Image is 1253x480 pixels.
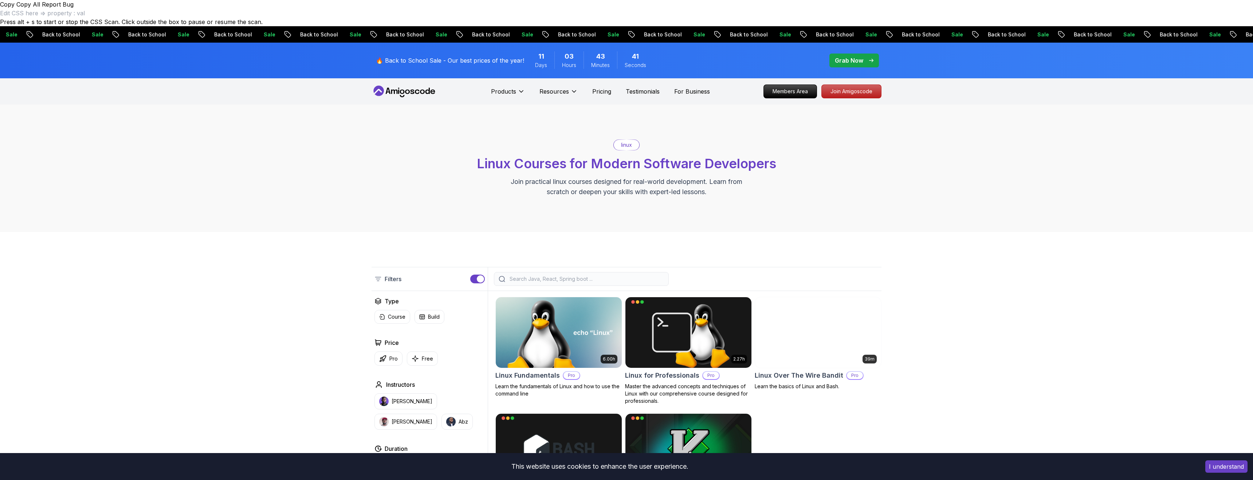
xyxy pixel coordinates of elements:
button: Course [374,310,410,324]
p: Back to School [807,31,856,38]
span: Linux Courses for Modern Software Developers [477,156,776,172]
span: 11 Days [538,51,544,62]
button: instructor imgAbz [441,414,473,430]
p: 6.00h [603,356,615,362]
p: Master the advanced concepts and techniques of Linux with our comprehensive course designed for p... [625,383,752,405]
button: Build [415,310,444,324]
p: Sale [856,31,880,38]
p: Back to School [721,31,770,38]
p: Back to School [205,31,255,38]
p: Join Amigoscode [822,85,881,98]
p: Sale [770,31,794,38]
p: Sale [169,31,192,38]
p: Learn the basics of Linux and Bash. [755,383,881,390]
h2: Price [385,338,399,347]
p: 39m [865,356,875,362]
p: [PERSON_NAME] [392,418,432,425]
p: Back to School [1151,31,1200,38]
p: Pro [847,372,863,379]
p: Free [422,355,433,362]
p: linux [621,141,632,149]
span: Days [535,62,547,69]
p: Pro [703,372,719,379]
span: 43 Minutes [596,51,605,62]
a: Members Area [763,84,817,98]
p: Sale [83,31,106,38]
p: Abz [459,418,468,425]
p: Pro [563,372,580,379]
a: Linux Over The Wire Bandit card39mLinux Over The Wire BanditProLearn the basics of Linux and Bash. [755,297,881,390]
p: Back to School [291,31,341,38]
p: Sale [255,31,278,38]
p: Sale [341,31,364,38]
span: Minutes [591,62,610,69]
a: Report Bug [42,1,74,8]
p: Back to School [1065,31,1114,38]
a: For Business [674,87,710,96]
img: Linux for Professionals card [625,297,751,368]
h2: Linux for Professionals [625,370,699,381]
p: Back to School [549,31,598,38]
a: Linux Fundamentals card6.00hLinux FundamentalsProLearn the fundamentals of Linux and how to use t... [495,297,622,397]
span: Hours [562,62,576,69]
img: instructor img [446,417,456,426]
p: Pro [389,355,398,362]
a: Pricing [592,87,611,96]
span: 41 Seconds [632,51,639,62]
p: Build [428,313,440,320]
p: Sale [1028,31,1052,38]
p: Sale [1114,31,1138,38]
h2: Instructors [386,380,415,389]
button: instructor img[PERSON_NAME] [374,414,437,430]
button: Resources [539,87,578,102]
button: Accept cookies [1205,460,1248,473]
p: 2.27h [733,356,745,362]
button: Free [407,351,438,366]
img: Linux Over The Wire Bandit card [755,297,881,368]
button: Products [491,87,525,102]
p: Products [491,87,516,96]
p: Sale [512,31,536,38]
p: 🔥 Back to School Sale - Our best prices of the year! [376,56,524,65]
a: Linux for Professionals card2.27hLinux for ProfessionalsProMaster the advanced concepts and techn... [625,297,752,405]
p: Learn the fundamentals of Linux and how to use the command line [495,383,622,397]
p: Sale [598,31,622,38]
h2: Duration [385,444,408,453]
p: Grab Now [835,56,863,65]
img: instructor img [379,417,389,426]
p: Back to School [33,31,83,38]
span: 3 Hours [565,51,574,62]
a: Testimonials [626,87,660,96]
p: Sale [427,31,450,38]
h2: Linux Fundamentals [495,370,560,381]
button: Pro [374,351,402,366]
span: Seconds [625,62,646,69]
p: Back to School [979,31,1028,38]
p: Filters [385,275,401,283]
h2: Linux Over The Wire Bandit [755,370,843,381]
p: Back to School [119,31,169,38]
p: Back to School [635,31,684,38]
p: Back to School [893,31,942,38]
p: Course [388,313,405,320]
p: [PERSON_NAME] [392,398,432,405]
p: Back to School [377,31,427,38]
h2: Type [385,297,399,306]
p: Sale [684,31,708,38]
p: Sale [942,31,966,38]
div: This website uses cookies to enhance the user experience. [5,459,1194,475]
p: Resources [539,87,569,96]
img: instructor img [379,397,389,406]
p: Join practical linux courses designed for real-world development. Learn from scratch or deepen yo... [504,177,749,197]
p: Back to School [463,31,512,38]
button: instructor img[PERSON_NAME] [374,393,437,409]
img: Linux Fundamentals card [496,297,622,368]
input: Search Java, React, Spring boot ... [508,275,664,283]
p: Sale [1200,31,1223,38]
a: Join Amigoscode [821,84,881,98]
